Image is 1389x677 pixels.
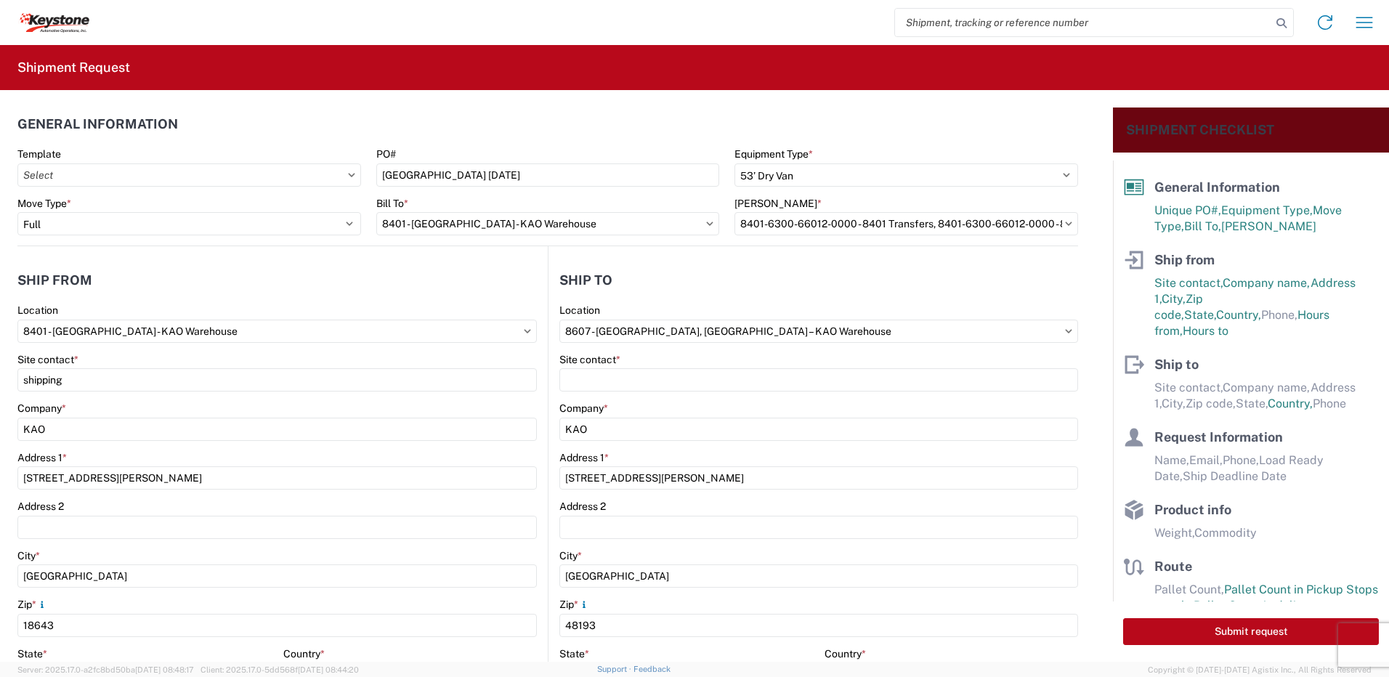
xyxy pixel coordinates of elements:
[1268,397,1313,410] span: Country,
[1154,381,1223,394] span: Site contact,
[597,665,633,673] a: Support
[1154,453,1189,467] span: Name,
[17,304,58,317] label: Location
[17,647,47,660] label: State
[17,163,361,187] input: Select
[559,273,612,288] h2: Ship to
[559,320,1078,343] input: Select
[17,59,130,76] h2: Shipment Request
[1186,397,1236,410] span: Zip code,
[376,212,720,235] input: Select
[1154,276,1223,290] span: Site contact,
[201,665,359,674] span: Client: 2025.17.0-5dd568f
[135,665,194,674] span: [DATE] 08:48:17
[1126,121,1274,139] h2: Shipment Checklist
[1162,397,1186,410] span: City,
[1183,469,1287,483] span: Ship Deadline Date
[1154,429,1283,445] span: Request Information
[17,273,92,288] h2: Ship from
[17,500,64,513] label: Address 2
[1223,453,1259,467] span: Phone,
[1154,357,1199,372] span: Ship to
[1154,583,1378,628] span: Pallet Count in Pickup Stops equals Pallet Count in delivery stops,
[895,9,1271,36] input: Shipment, tracking or reference number
[559,549,582,562] label: City
[1183,324,1228,338] span: Hours to
[559,598,590,611] label: Zip
[1223,276,1311,290] span: Company name,
[1162,292,1186,306] span: City,
[734,212,1078,235] input: Select
[734,197,822,210] label: [PERSON_NAME]
[17,598,48,611] label: Zip
[825,647,866,660] label: Country
[559,353,620,366] label: Site contact
[17,549,40,562] label: City
[17,353,78,366] label: Site contact
[559,402,608,415] label: Company
[1223,381,1311,394] span: Company name,
[1261,308,1297,322] span: Phone,
[559,647,589,660] label: State
[283,647,325,660] label: Country
[1154,559,1192,574] span: Route
[1154,583,1224,596] span: Pallet Count,
[1154,526,1194,540] span: Weight,
[1221,219,1316,233] span: [PERSON_NAME]
[1313,397,1346,410] span: Phone
[17,320,537,343] input: Select
[17,117,178,131] h2: General Information
[559,451,609,464] label: Address 1
[1221,203,1313,217] span: Equipment Type,
[1184,308,1216,322] span: State,
[376,147,396,161] label: PO#
[1154,252,1215,267] span: Ship from
[1216,308,1261,322] span: Country,
[1154,179,1280,195] span: General Information
[1154,502,1231,517] span: Product info
[17,197,71,210] label: Move Type
[1236,397,1268,410] span: State,
[17,451,67,464] label: Address 1
[1123,618,1379,645] button: Submit request
[17,665,194,674] span: Server: 2025.17.0-a2fc8bd50ba
[1189,453,1223,467] span: Email,
[734,147,813,161] label: Equipment Type
[1184,219,1221,233] span: Bill To,
[559,500,606,513] label: Address 2
[1154,203,1221,217] span: Unique PO#,
[559,304,600,317] label: Location
[17,402,66,415] label: Company
[17,147,61,161] label: Template
[1194,526,1257,540] span: Commodity
[298,665,359,674] span: [DATE] 08:44:20
[376,197,408,210] label: Bill To
[633,665,671,673] a: Feedback
[1148,663,1372,676] span: Copyright © [DATE]-[DATE] Agistix Inc., All Rights Reserved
